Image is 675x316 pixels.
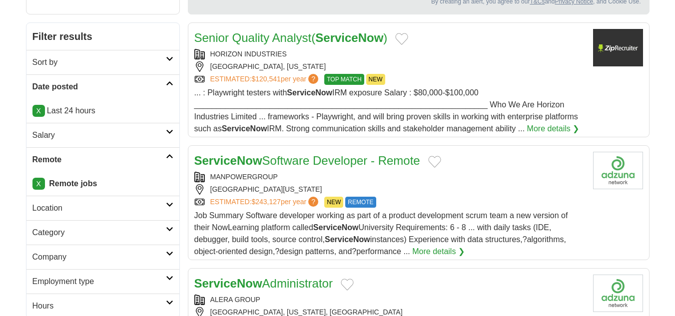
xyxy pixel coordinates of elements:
a: Senior Quality Analyst(ServiceNow) [194,31,388,44]
strong: Remote jobs [49,179,97,188]
h2: Filter results [26,23,179,50]
strong: ServiceNow [325,235,370,244]
strong: ServiceNow [287,88,332,97]
h2: Remote [32,154,166,166]
div: [GEOGRAPHIC_DATA], [US_STATE] [194,61,585,72]
strong: ServiceNow [194,154,262,167]
h2: Salary [32,129,166,141]
img: Company logo [593,152,643,189]
img: Company logo [593,29,643,66]
h2: Hours [32,300,166,312]
h2: Category [32,227,166,239]
a: Salary [26,123,179,147]
a: More details ❯ [527,123,580,135]
button: Add to favorite jobs [341,279,354,291]
span: NEW [366,74,385,85]
a: More details ❯ [412,246,465,258]
a: ESTIMATED:$120,541per year? [210,74,321,85]
a: Category [26,220,179,245]
strong: ServiceNow [222,124,267,133]
span: NEW [324,197,343,208]
a: ServiceNowAdministrator [194,277,333,290]
h2: Date posted [32,81,166,93]
p: Last 24 hours [32,105,173,117]
a: X [32,105,45,117]
strong: ServiceNow [313,223,359,232]
h2: Employment type [32,276,166,288]
span: Job Summary Software developer working as part of a product development scrum team a new version ... [194,211,568,256]
span: $243,127 [251,198,280,206]
span: ... : Playwright testers with IRM exposure Salary : $80,000-$100,000 ____________________________... [194,88,578,133]
span: $120,541 [251,75,280,83]
span: ? [308,197,318,207]
button: Add to favorite jobs [428,156,441,168]
div: ALERA GROUP [194,295,585,305]
h2: Location [32,202,166,214]
a: X [32,178,45,190]
a: Employment type [26,269,179,294]
a: Company [26,245,179,269]
a: ServiceNowSoftware Developer - Remote [194,154,420,167]
div: [GEOGRAPHIC_DATA][US_STATE] [194,184,585,195]
strong: ServiceNow [194,277,262,290]
a: Remote [26,147,179,172]
div: MANPOWERGROUP [194,172,585,182]
strong: ServiceNow [315,31,383,44]
img: Company logo [593,275,643,312]
a: Sort by [26,50,179,74]
div: HORIZON INDUSTRIES [194,49,585,59]
span: TOP MATCH [324,74,364,85]
button: Add to favorite jobs [395,33,408,45]
span: REMOTE [345,197,376,208]
h2: Sort by [32,56,166,68]
a: Date posted [26,74,179,99]
span: ? [308,74,318,84]
a: ESTIMATED:$243,127per year? [210,197,321,208]
a: Location [26,196,179,220]
h2: Company [32,251,166,263]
